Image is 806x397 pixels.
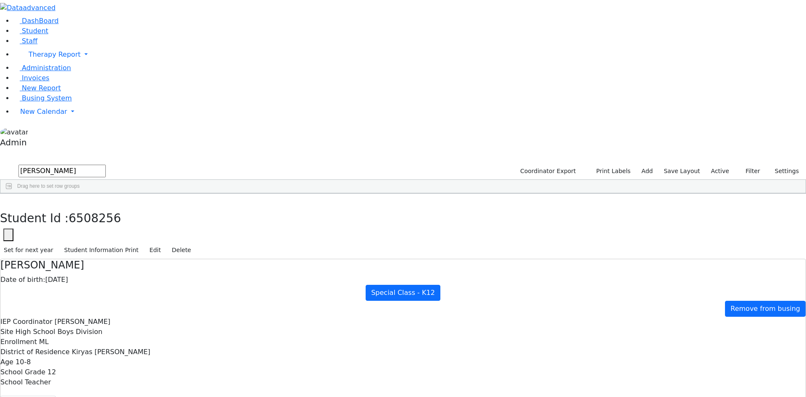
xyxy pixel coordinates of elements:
span: Kiryas [PERSON_NAME] [72,348,150,356]
span: High School Boys Division [16,328,102,336]
a: Administration [13,64,71,72]
span: Drag here to set row groups [17,183,80,189]
a: Student [13,27,48,35]
button: Coordinator Export [515,165,580,178]
label: Date of birth: [0,275,45,285]
a: New Report [13,84,61,92]
button: Settings [764,165,803,178]
button: Print Labels [586,165,634,178]
span: 6508256 [69,211,121,225]
label: District of Residence [0,347,70,357]
button: Edit [146,244,165,257]
input: Search [18,165,106,177]
span: Remove from busing [730,305,800,313]
a: Invoices [13,74,50,82]
button: Save Layout [660,165,704,178]
span: [PERSON_NAME] [55,318,110,326]
a: New Calendar [13,103,806,120]
label: Enrollment [0,337,37,347]
span: 12 [47,368,56,376]
span: ML [39,338,49,346]
a: Special Class - K12 [366,285,440,301]
button: Filter [735,165,764,178]
span: New Calendar [20,108,67,116]
span: DashBoard [22,17,59,25]
span: Busing System [22,94,72,102]
label: Active [707,165,733,178]
a: DashBoard [13,17,59,25]
button: Student Information Print [60,244,142,257]
span: 10-8 [16,358,31,366]
label: School Grade [0,367,45,377]
button: Delete [168,244,195,257]
div: [DATE] [0,275,806,285]
a: Busing System [13,94,72,102]
a: Therapy Report [13,46,806,63]
span: New Report [22,84,61,92]
label: Site [0,327,13,337]
a: Staff [13,37,37,45]
span: Student [22,27,48,35]
a: Add [638,165,657,178]
span: Therapy Report [29,50,81,58]
a: Remove from busing [725,301,806,317]
span: Administration [22,64,71,72]
label: School Teacher [0,377,51,387]
span: Invoices [22,74,50,82]
span: Staff [22,37,37,45]
label: IEP Coordinator [0,317,52,327]
h4: [PERSON_NAME] [0,259,806,271]
label: Age [0,357,13,367]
